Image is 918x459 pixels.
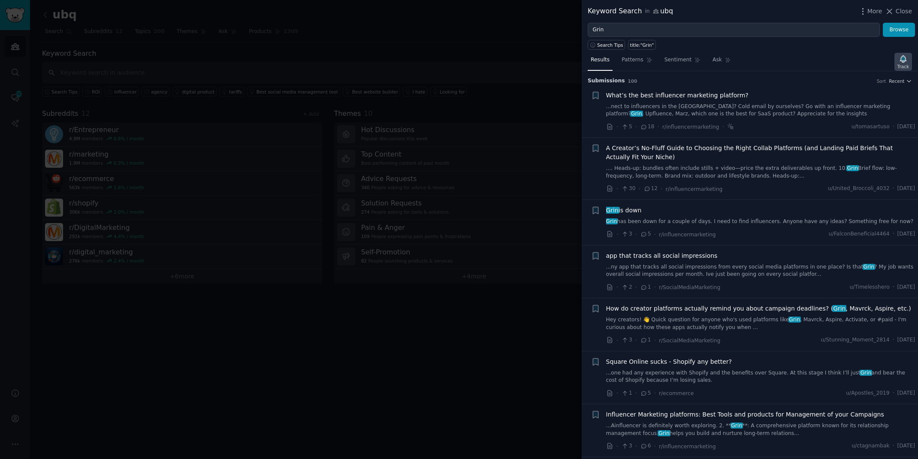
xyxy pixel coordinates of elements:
span: · [654,389,656,398]
a: ...Ainfluencer is definitely worth exploring. 2. **Grin**: A comprehensive platform known for its... [606,422,915,437]
span: is down [606,206,642,215]
button: Search Tips [588,40,625,50]
span: 2 [621,284,632,291]
span: u/Timelesshero [850,284,890,291]
button: Track [894,53,912,71]
div: Sort [877,78,886,84]
span: r/SocialMediaMarketing [659,338,720,344]
span: · [616,336,618,345]
span: Ask [713,56,722,64]
span: [DATE] [897,185,915,193]
span: 12 [643,185,658,193]
span: Grin [605,218,618,224]
span: 100 [628,79,637,84]
span: Grin [658,430,670,436]
span: · [616,389,618,398]
span: [DATE] [897,336,915,344]
span: u/Stunning_Moment_2814 [821,336,889,344]
button: More [858,7,882,16]
a: ...one had any experience with Shopify and the benefits over Square. At this stage I think I’ll j... [606,369,915,384]
span: Recent [889,78,904,84]
span: · [893,442,894,450]
span: r/influencermarketing [659,444,716,450]
span: · [657,122,659,131]
span: u/tomasartuso [852,123,890,131]
a: Square Online sucks - Shopify any better? [606,357,732,366]
span: · [654,283,656,292]
span: [DATE] [897,284,915,291]
span: Results [591,56,610,64]
span: · [616,230,618,239]
span: · [893,230,894,238]
span: · [661,184,662,193]
span: A Creator’s No-Fluff Guide to Choosing the Right Collab Platforms (and Landing Paid Briefs That A... [606,144,915,162]
span: · [635,283,637,292]
span: r/ecommerce [659,390,694,396]
a: app that tracks all social impressions [606,251,718,260]
span: What’s the best influencer marketing platform? [606,91,749,100]
span: r/SocialMediaMarketing [659,284,720,290]
span: r/influencermarketing [666,186,723,192]
span: u/FalconBeneficial4464 [829,230,890,238]
span: r/influencermarketing [662,124,719,130]
span: · [635,122,637,131]
span: · [654,230,656,239]
span: Grin [630,111,643,117]
span: · [893,123,894,131]
a: Sentiment [661,53,704,71]
span: 30 [621,185,635,193]
a: How do creator platforms actually remind you about campaign deadlines? (Grin, Mavrck, Aspire, etc.) [606,304,911,313]
span: Grin [605,207,619,214]
span: 3 [621,230,632,238]
span: u/Apostles_2019 [846,390,889,397]
a: Influencer Marketing platforms: Best Tools and products for Management of your Campaigns [606,410,884,419]
span: · [635,230,637,239]
span: · [722,122,724,131]
span: r/influencermarketing [659,232,716,238]
span: · [893,390,894,397]
a: Patterns [619,53,655,71]
input: Try a keyword related to your business [588,23,880,37]
span: · [616,184,618,193]
span: [DATE] [897,442,915,450]
span: · [635,389,637,398]
span: · [616,442,618,451]
button: Recent [889,78,912,84]
span: 5 [640,390,651,397]
span: 1 [640,284,651,291]
span: Grin [846,165,859,171]
span: 1 [640,336,651,344]
a: Ask [710,53,734,71]
span: · [616,283,618,292]
span: [DATE] [897,123,915,131]
span: · [893,336,894,344]
span: 3 [621,336,632,344]
span: · [639,184,640,193]
span: · [654,336,656,345]
a: ...ny app that tracks all social impressions from every social media platforms in one place? Is t... [606,263,915,278]
span: Grin [832,305,846,312]
span: · [893,284,894,291]
span: u/ctagnambak [852,442,889,450]
span: · [654,442,656,451]
span: 18 [640,123,654,131]
span: Patterns [622,56,643,64]
span: · [635,336,637,345]
span: How do creator platforms actually remind you about campaign deadlines? ( , Mavrck, Aspire, etc.) [606,304,911,313]
span: [DATE] [897,390,915,397]
a: Hey creators! 👋 Quick question for anyone who's used platforms likeGrin, Mavrck, Aspire, Activate... [606,316,915,331]
span: Submission s [588,77,625,85]
div: Track [897,63,909,69]
a: Results [588,53,613,71]
a: Grinhas been down for a couple of days. I need to find influencers. Anyone have any ideas? Someth... [606,218,915,226]
div: Keyword Search ubq [588,6,673,17]
span: 6 [640,442,651,450]
span: Grin [788,317,801,323]
span: · [616,122,618,131]
button: Browse [883,23,915,37]
span: Grin [731,423,743,429]
a: title:"Grin" [628,40,656,50]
